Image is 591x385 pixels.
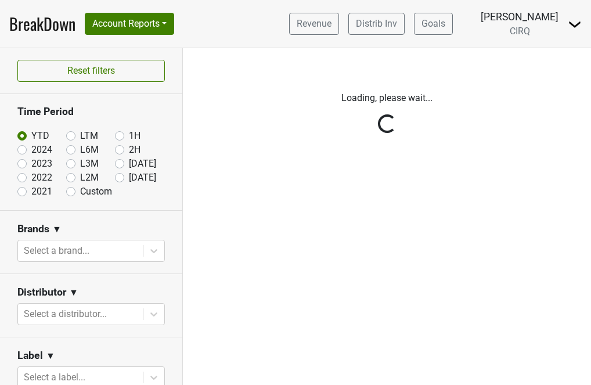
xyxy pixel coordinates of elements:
[414,13,453,35] a: Goals
[289,13,339,35] a: Revenue
[568,17,582,31] img: Dropdown Menu
[481,9,558,24] div: [PERSON_NAME]
[192,91,582,105] p: Loading, please wait...
[348,13,405,35] a: Distrib Inv
[510,26,530,37] span: CIRQ
[9,12,75,36] a: BreakDown
[85,13,174,35] button: Account Reports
